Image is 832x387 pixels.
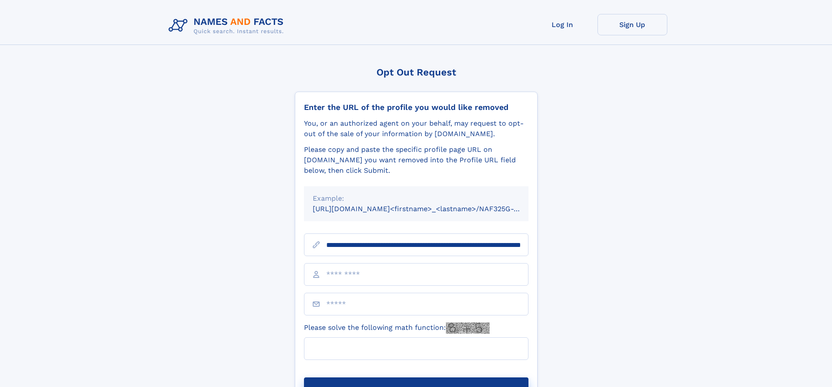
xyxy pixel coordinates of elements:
[304,103,528,112] div: Enter the URL of the profile you would like removed
[165,14,291,38] img: Logo Names and Facts
[528,14,597,35] a: Log In
[304,144,528,176] div: Please copy and paste the specific profile page URL on [DOMAIN_NAME] you want removed into the Pr...
[295,67,538,78] div: Opt Out Request
[313,193,520,204] div: Example:
[304,322,490,334] label: Please solve the following math function:
[313,205,545,213] small: [URL][DOMAIN_NAME]<firstname>_<lastname>/NAF325G-xxxxxxxx
[597,14,667,35] a: Sign Up
[304,118,528,139] div: You, or an authorized agent on your behalf, may request to opt-out of the sale of your informatio...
